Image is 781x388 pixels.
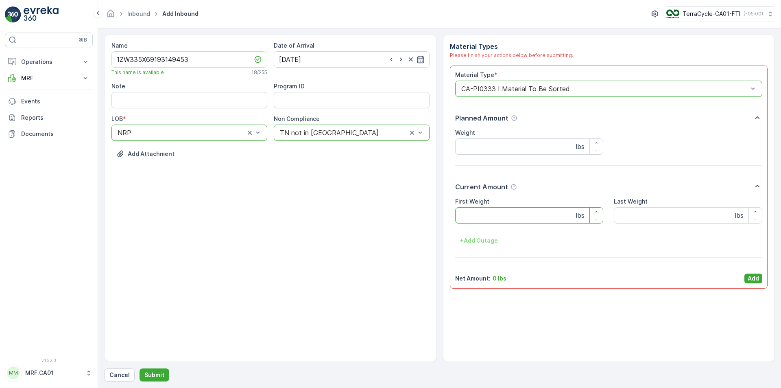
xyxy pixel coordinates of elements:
[666,7,774,21] button: TerraCycle-CA01-FTI(-05:00)
[79,37,87,43] p: ⌘B
[5,110,93,126] a: Reports
[744,274,762,283] button: Add
[455,198,489,205] label: First Weight
[5,54,93,70] button: Operations
[455,129,475,136] label: Weight
[5,7,21,23] img: logo
[21,74,76,82] p: MRF
[5,358,93,363] span: v 1.52.3
[24,7,59,23] img: logo_light-DOdMpM7g.png
[5,126,93,142] a: Documents
[21,97,89,105] p: Events
[111,147,179,160] button: Upload File
[251,69,267,76] p: 18 / 255
[493,274,506,283] p: 0 lbs
[455,234,503,247] button: +Add Outage
[455,182,508,192] p: Current Amount
[106,12,115,19] a: Homepage
[5,364,93,381] button: MMMRF.CA01
[274,42,314,49] label: Date of Arrival
[744,11,763,17] p: ( -05:00 )
[274,51,430,68] input: dd/mm/yyyy
[274,83,305,90] label: Program ID
[666,9,679,18] img: TC_BVHiTW6.png
[144,371,164,379] p: Submit
[510,184,517,190] div: Help Tooltip Icon
[21,130,89,138] p: Documents
[128,150,175,158] p: Add Attachment
[25,369,81,377] p: MRF.CA01
[161,10,200,18] span: Add Inbound
[614,198,648,205] label: Last Weight
[460,237,498,245] p: + Add Outage
[748,274,759,283] p: Add
[127,10,150,17] a: Inbound
[21,114,89,122] p: Reports
[109,371,130,379] p: Cancel
[7,366,20,379] div: MM
[5,93,93,110] a: Events
[140,368,169,381] button: Submit
[683,10,740,18] p: TerraCycle-CA01-FTI
[111,83,125,90] label: Note
[455,113,508,123] p: Planned Amount
[450,51,768,59] div: Please finish your actions below before submitting.
[455,274,491,283] p: Net Amount :
[5,70,93,86] button: MRF
[274,115,320,122] label: Non Compliance
[455,71,494,78] label: Material Type
[105,368,135,381] button: Cancel
[511,115,517,121] div: Help Tooltip Icon
[21,58,76,66] p: Operations
[111,115,123,122] label: LOB
[111,69,164,76] span: This name is available
[111,42,128,49] label: Name
[576,142,585,151] p: lbs
[450,42,768,51] p: Material Types
[576,210,585,220] p: lbs
[735,210,744,220] p: lbs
